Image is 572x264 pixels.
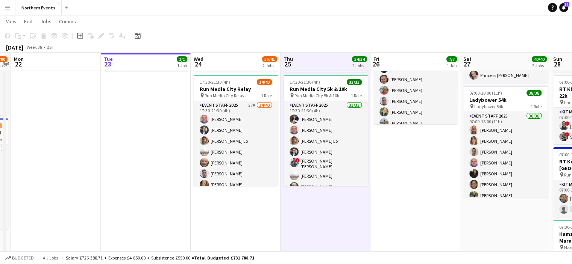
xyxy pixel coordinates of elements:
button: Northern Events [15,0,62,15]
h3: Run Media City Relay [194,86,278,92]
a: Jobs [37,17,55,26]
span: Wed [194,56,203,62]
span: 37 [564,2,569,7]
span: ! [565,121,569,126]
span: Ladybower 54k [474,104,503,109]
app-job-card: 17:30-21:30 (4h)34/40Run Media City Relay Run Media City Relays1 RoleEvent Staff 202557A34/4017:3... [194,75,278,186]
span: 24 [193,60,203,68]
div: BST [47,44,54,50]
span: 17:30-21:30 (4h) [290,79,320,85]
div: [DATE] [6,44,23,51]
span: 40/40 [532,56,547,62]
span: 25 [282,60,293,68]
span: Fri [373,56,379,62]
div: 2 Jobs [532,63,546,68]
span: ! [565,132,569,137]
div: Salary £726 388.71 + Expenses £4 850.00 + Subsistence £550.00 = [66,255,254,261]
span: Week 38 [25,44,44,50]
span: Run Media City Relays [205,93,246,98]
span: 1/1 [177,56,187,62]
span: Mon [14,56,24,62]
span: View [6,18,17,25]
span: 34/34 [352,56,367,62]
span: Thu [284,56,293,62]
span: Sat [463,56,472,62]
span: 27 [462,60,472,68]
span: 1 Role [261,93,272,98]
a: View [3,17,20,26]
div: 1 Job [177,63,187,68]
app-job-card: 07:00-18:00 (11h)38/38Ladybower 54k Ladybower 54k1 RoleEvent Staff 202538/3807:00-18:00 (11h)[PER... [463,86,548,197]
h3: Ladybower 54k [463,97,548,103]
span: 28 [552,60,562,68]
span: 26 [372,60,379,68]
a: 37 [559,3,568,12]
span: Sun [553,56,562,62]
span: Tue [104,56,113,62]
span: Budgeted [12,255,34,261]
span: 22 [13,60,24,68]
span: ! [295,158,300,163]
span: 7/7 [446,56,457,62]
span: 34/40 [257,79,272,85]
span: 07:00-18:00 (11h) [469,90,502,96]
a: Comms [56,17,79,26]
span: Edit [24,18,33,25]
span: Jobs [40,18,52,25]
span: 38/38 [526,90,542,96]
span: 33/33 [347,79,362,85]
span: 1 Role [351,93,362,98]
h3: Run Media City 5k & 10k [284,86,368,92]
div: 2 Jobs [352,63,367,68]
span: 17:30-21:30 (4h) [200,79,230,85]
span: 1 Role [531,104,542,109]
div: 2 Jobs [262,63,277,68]
span: Comms [59,18,76,25]
app-card-role: Event Staff 20257/710:00-18:00 (8h)[PERSON_NAME][PERSON_NAME][PERSON_NAME][PERSON_NAME][PERSON_NA... [373,39,458,130]
span: 23 [103,60,113,68]
span: 35/41 [262,56,277,62]
button: Budgeted [4,254,35,262]
span: Run Media City 5k & 10k [294,93,339,98]
app-job-card: 17:30-21:30 (4h)33/33Run Media City 5k & 10k Run Media City 5k & 10k1 RoleEvent Staff 202533/3317... [284,75,368,186]
div: 1 Job [447,63,457,68]
a: Edit [21,17,36,26]
span: All jobs [41,255,59,261]
span: Total Budgeted £731 788.71 [194,255,254,261]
